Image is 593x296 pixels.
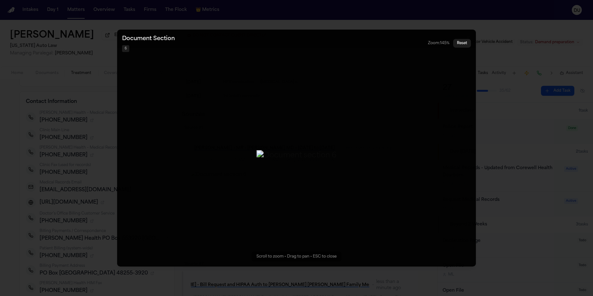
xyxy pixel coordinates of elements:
[256,150,336,161] img: Document section 6
[453,39,471,48] button: Reset
[122,35,175,43] h3: Document Section
[252,252,342,261] div: Scroll to zoom • Drag to pan • ESC to close
[428,41,449,46] div: Zoom: 145 %
[117,30,476,266] button: Zoomable image viewer. Use mouse wheel to zoom, drag to pan, or press R to reset.
[122,45,129,52] span: 6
